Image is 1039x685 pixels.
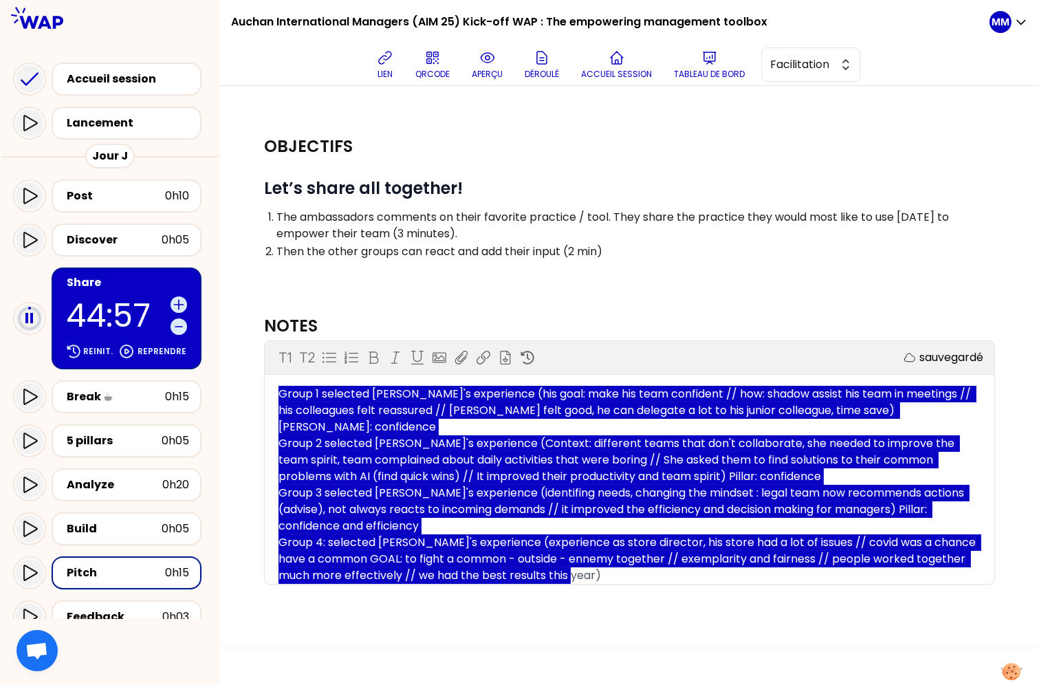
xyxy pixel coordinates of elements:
div: Break ☕ [67,389,165,405]
h2: Objectifs [264,135,353,157]
p: T1 [279,348,292,367]
div: Build [67,521,162,537]
p: QRCODE [415,69,450,80]
div: 0h05 [162,232,189,248]
div: Lancement [67,115,195,131]
p: T2 [300,348,316,367]
div: Accueil session [67,71,195,87]
p: Then the other groups can react and add their input (2 min) [276,243,994,260]
button: QRCODE [410,44,455,85]
strong: Let’s share all together! [264,177,463,199]
button: Déroulé [519,44,565,85]
p: lien [378,69,393,80]
div: 0h10 [165,188,189,204]
div: 5 pillars [67,433,162,449]
button: Accueil session [576,44,657,85]
p: 44:57 [66,300,165,331]
button: MM [989,11,1028,33]
span: Group 1 selected [PERSON_NAME]'s experience (his goal: make his team confident // how: shadow ass... [278,386,974,435]
div: Discover [67,232,162,248]
p: Reprendre [138,346,186,357]
p: MM [992,15,1009,29]
span: Group 2 selected [PERSON_NAME]'s experience (Context: different teams that don't collaborate, she... [278,435,957,484]
button: Tableau de bord [668,44,750,85]
div: 0h15 [165,389,189,405]
p: Déroulé [525,69,559,80]
p: Tableau de bord [674,69,745,80]
button: Facilitation [761,47,860,82]
div: Jour J [85,144,135,168]
span: Group 3 selected [PERSON_NAME]'s experience (identifing needs, changing the mindset : legal team ... [278,485,967,534]
p: The ambassadors comments on their favorite practice / tool. They share the practice they would mo... [276,209,994,242]
div: Feedback [67,609,162,625]
button: lien [371,44,399,85]
button: aperçu [466,44,508,85]
span: Facilitation [770,56,832,73]
div: Analyze [67,477,162,493]
div: Share [67,274,189,291]
p: Accueil session [581,69,652,80]
div: Post [67,188,165,204]
p: Reinit. [83,346,113,357]
div: Ouvrir le chat [17,630,58,671]
div: 0h05 [162,433,189,449]
div: 0h20 [162,477,189,493]
span: Group 4: selected [PERSON_NAME]'s experience (experience as store director, his store had a lot o... [278,534,978,583]
div: 0h05 [162,521,189,537]
div: 0h03 [162,609,189,625]
p: sauvegardé [919,349,983,366]
div: Pitch [67,565,165,581]
div: 0h15 [165,565,189,581]
h3: Notes [264,315,995,337]
p: aperçu [472,69,503,80]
